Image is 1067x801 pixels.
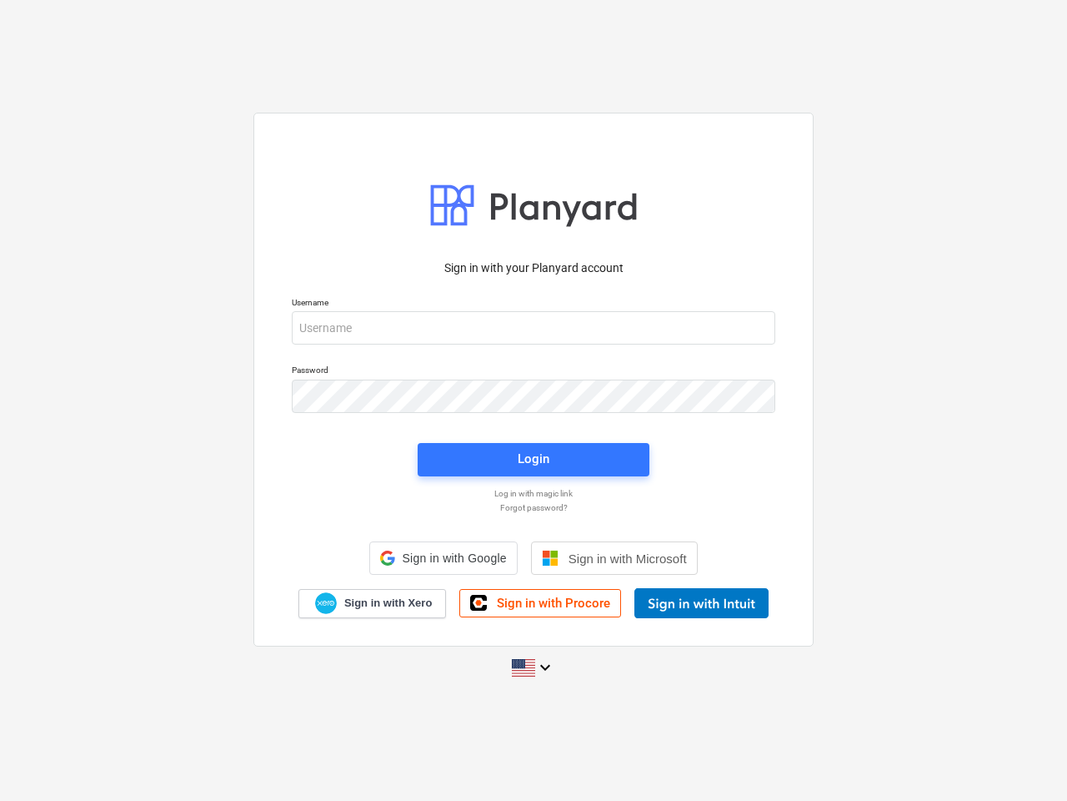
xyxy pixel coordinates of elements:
[283,488,784,499] a: Log in with magic link
[292,259,775,277] p: Sign in with your Planyard account
[344,596,432,611] span: Sign in with Xero
[292,311,775,345] input: Username
[292,365,775,379] p: Password
[535,657,555,678] i: keyboard_arrow_down
[402,552,506,565] span: Sign in with Google
[283,502,784,513] a: Forgot password?
[542,550,559,567] img: Microsoft logo
[298,589,447,618] a: Sign in with Xero
[497,596,610,611] span: Sign in with Procore
[459,589,621,617] a: Sign in with Procore
[418,443,649,476] button: Login
[369,542,517,575] div: Sign in with Google
[292,297,775,311] p: Username
[315,592,337,615] img: Xero logo
[518,448,549,470] div: Login
[569,552,687,566] span: Sign in with Microsoft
